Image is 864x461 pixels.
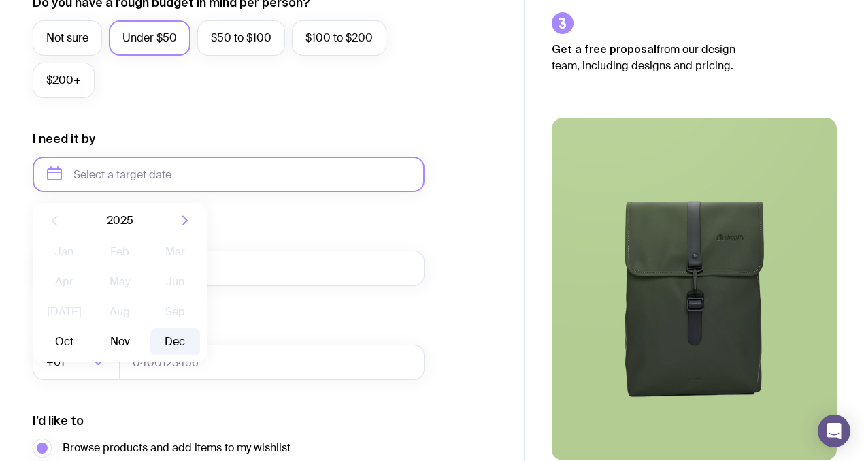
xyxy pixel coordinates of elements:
[33,63,95,98] label: $200+
[107,212,133,229] span: 2025
[39,238,89,266] button: Jan
[292,20,386,56] label: $100 to $200
[95,268,144,296] button: May
[109,20,190,56] label: Under $50
[33,413,84,429] label: I’d like to
[33,157,425,192] input: Select a target date
[95,238,144,266] button: Feb
[552,41,756,74] p: from our design team, including designs and pricing.
[33,345,120,380] div: Search for option
[552,43,657,55] strong: Get a free proposal
[119,345,425,380] input: 0400123456
[39,298,89,325] button: [DATE]
[818,415,850,447] div: Open Intercom Messenger
[39,328,89,355] button: Oct
[46,345,67,380] span: +61
[95,328,144,355] button: Nov
[33,131,95,147] label: I need it by
[33,251,425,286] input: you@email.com
[150,268,200,296] button: Jun
[150,328,200,355] button: Dec
[197,20,285,56] label: $50 to $100
[95,298,144,325] button: Aug
[33,20,102,56] label: Not sure
[150,238,200,266] button: Mar
[63,440,290,456] span: Browse products and add items to my wishlist
[67,345,88,380] input: Search for option
[150,298,200,325] button: Sep
[39,268,89,296] button: Apr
